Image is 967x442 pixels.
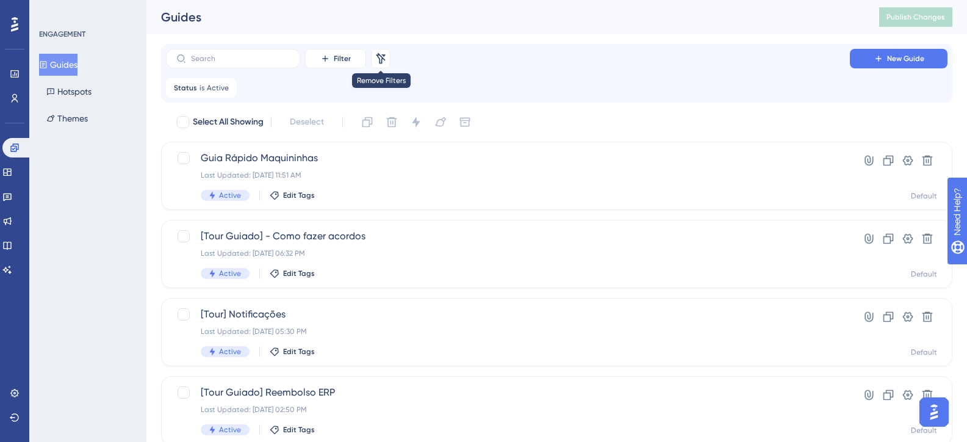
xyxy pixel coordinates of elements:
span: Status [174,83,197,93]
span: Edit Tags [283,190,315,200]
div: Default [911,269,937,279]
span: Edit Tags [283,269,315,278]
span: New Guide [887,54,924,63]
div: Guides [161,9,849,26]
iframe: UserGuiding AI Assistant Launcher [916,394,952,430]
button: Deselect [279,111,335,133]
button: Publish Changes [879,7,952,27]
span: Guia Rápido Maquininhas [201,151,815,165]
button: Edit Tags [270,347,315,357]
span: Filter [334,54,351,63]
input: Search [191,54,290,63]
span: Active [219,269,241,278]
span: Deselect [290,115,324,129]
span: Active [207,83,229,93]
button: Themes [39,107,95,129]
span: Need Help? [29,3,76,18]
span: Select All Showing [193,115,264,129]
div: Last Updated: [DATE] 02:50 PM [201,405,815,415]
button: New Guide [850,49,947,68]
div: Default [911,426,937,435]
span: Edit Tags [283,425,315,435]
span: is [200,83,204,93]
div: Last Updated: [DATE] 05:30 PM [201,327,815,336]
span: Active [219,190,241,200]
div: Last Updated: [DATE] 11:51 AM [201,170,815,180]
span: [Tour Guiado] Reembolso ERP [201,385,815,400]
span: [Tour] Notificações [201,307,815,322]
button: Edit Tags [270,269,315,278]
div: Default [911,191,937,201]
div: ENGAGEMENT [39,29,85,39]
span: Active [219,347,241,357]
div: Last Updated: [DATE] 06:32 PM [201,248,815,258]
button: Hotspots [39,81,99,103]
button: Edit Tags [270,190,315,200]
button: Guides [39,54,77,76]
span: [Tour Guiado] - Como fazer acordos [201,229,815,244]
span: Publish Changes [886,12,945,22]
span: Active [219,425,241,435]
span: Edit Tags [283,347,315,357]
button: Edit Tags [270,425,315,435]
button: Filter [305,49,366,68]
div: Default [911,347,937,357]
